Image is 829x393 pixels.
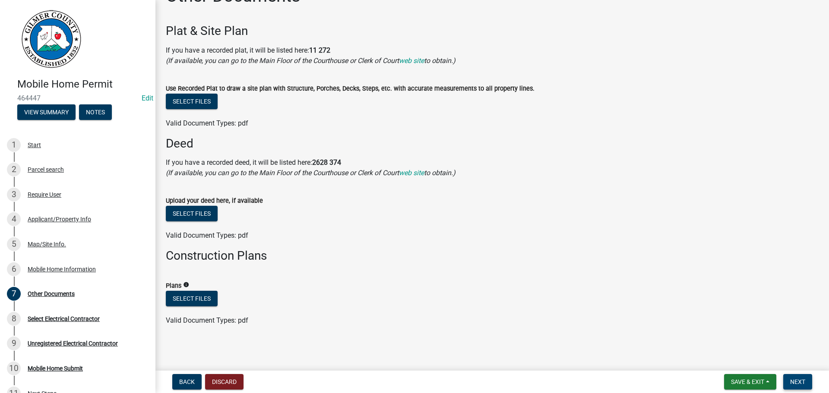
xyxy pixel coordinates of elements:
[79,104,112,120] button: Notes
[28,365,83,371] div: Mobile Home Submit
[28,291,75,297] div: Other Documents
[17,78,149,91] h4: Mobile Home Permit
[166,231,248,239] span: Valid Document Types: pdf
[28,241,66,247] div: Map/Site Info.
[7,287,21,301] div: 7
[724,374,776,390] button: Save & Exit
[790,378,805,385] span: Next
[7,262,21,276] div: 6
[28,340,118,346] div: Unregistered Electrical Contractor
[7,312,21,326] div: 8
[17,109,76,116] wm-modal-confirm: Summary
[166,283,181,289] label: Plans
[7,188,21,201] div: 3
[166,157,819,178] p: If you have a recorded deed, it will be listed here:
[166,248,819,263] h3: Construction Plans
[79,109,112,116] wm-modal-confirm: Notes
[7,163,21,176] div: 2
[17,94,138,102] span: 464447
[7,336,21,350] div: 9
[166,136,819,151] h3: Deed
[28,316,100,322] div: Select Electrical Contractor
[28,142,41,148] div: Start
[142,94,153,102] a: Edit
[7,237,21,251] div: 5
[783,374,812,390] button: Next
[28,167,64,173] div: Parcel search
[166,316,248,324] span: Valid Document Types: pdf
[166,169,399,177] i: (If available, you can go to the Main Floor of the Courthouse or Clerk of Court
[7,212,21,226] div: 4
[309,46,330,54] strong: 11 272
[28,216,91,222] div: Applicant/Property Info
[731,378,764,385] span: Save & Exit
[205,374,244,390] button: Discard
[7,362,21,375] div: 10
[166,24,819,38] h3: Plat & Site Plan
[166,198,263,204] label: Upload your deed here, if available
[166,291,218,306] button: Select files
[399,57,424,65] a: web site
[17,104,76,120] button: View Summary
[142,94,153,102] wm-modal-confirm: Edit Application Number
[28,192,61,198] div: Require User
[7,138,21,152] div: 1
[17,9,82,69] img: Gilmer County, Georgia
[179,378,195,385] span: Back
[424,169,456,177] i: to obtain.)
[166,57,399,65] i: (If available, you can go to the Main Floor of the Courthouse or Clerk of Court
[183,282,189,288] i: info
[424,57,456,65] i: to obtain.)
[166,119,248,127] span: Valid Document Types: pdf
[172,374,202,390] button: Back
[312,158,341,167] strong: 2628 374
[166,45,819,66] p: If you have a recorded plat, it will be listed here:
[166,86,535,92] label: Use Recorded Plat to draw a site plan with Structure, Porches, Decks, Steps, etc. with accurate m...
[28,266,96,272] div: Mobile Home Information
[399,169,424,177] a: web site
[166,206,218,221] button: Select files
[166,94,218,109] button: Select files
